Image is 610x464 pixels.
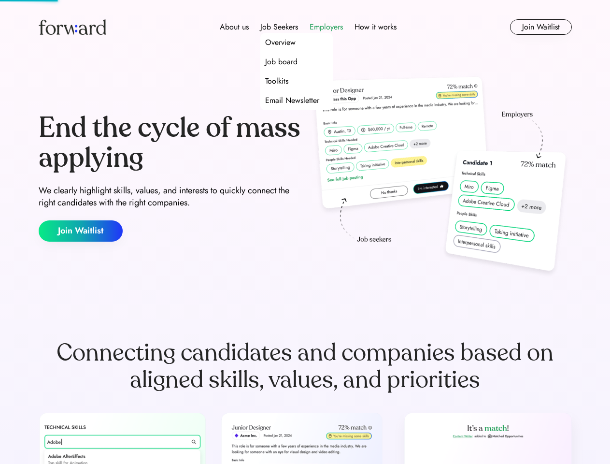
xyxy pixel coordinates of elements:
[265,37,296,48] div: Overview
[310,21,343,33] div: Employers
[220,21,249,33] div: About us
[355,21,397,33] div: How it works
[265,95,319,106] div: Email Newsletter
[39,339,572,393] div: Connecting candidates and companies based on aligned skills, values, and priorities
[265,56,298,68] div: Job board
[39,185,301,209] div: We clearly highlight skills, values, and interests to quickly connect the right candidates with t...
[260,21,298,33] div: Job Seekers
[39,113,301,173] div: End the cycle of mass applying
[39,19,106,35] img: Forward logo
[510,19,572,35] button: Join Waitlist
[265,75,288,87] div: Toolkits
[309,73,572,281] img: hero-image.png
[39,220,123,242] button: Join Waitlist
